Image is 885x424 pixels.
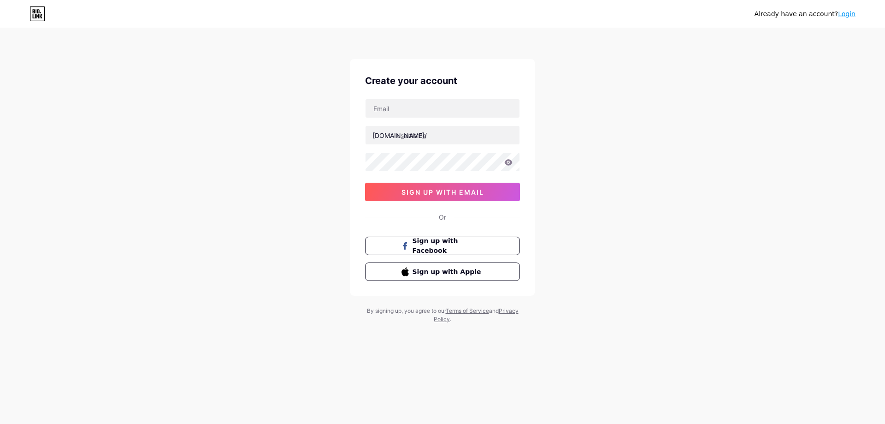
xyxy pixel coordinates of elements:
a: Terms of Service [446,307,489,314]
span: sign up with email [401,188,484,196]
div: Create your account [365,74,520,88]
input: Email [366,99,519,118]
button: sign up with email [365,183,520,201]
button: Sign up with Facebook [365,237,520,255]
span: Sign up with Apple [413,267,484,277]
button: Sign up with Apple [365,263,520,281]
div: Already have an account? [755,9,855,19]
div: Or [439,212,446,222]
div: [DOMAIN_NAME]/ [372,131,427,140]
input: username [366,126,519,144]
div: By signing up, you agree to our and . [364,307,521,323]
a: Login [838,10,855,18]
span: Sign up with Facebook [413,236,484,256]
